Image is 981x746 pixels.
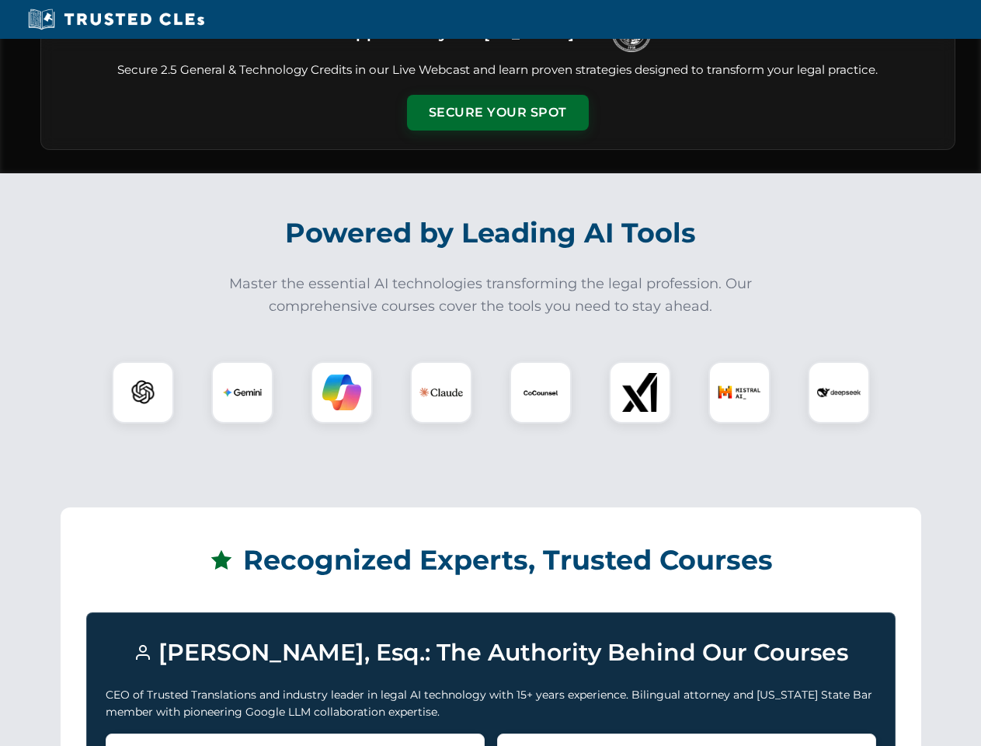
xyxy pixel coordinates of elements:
[211,361,273,424] div: Gemini
[106,686,876,721] p: CEO of Trusted Translations and industry leader in legal AI technology with 15+ years experience....
[219,273,763,318] p: Master the essential AI technologies transforming the legal profession. Our comprehensive courses...
[521,373,560,412] img: CoCounsel Logo
[718,371,761,414] img: Mistral AI Logo
[120,370,165,415] img: ChatGPT Logo
[621,373,659,412] img: xAI Logo
[311,361,373,424] div: Copilot
[61,206,921,260] h2: Powered by Leading AI Tools
[419,371,463,414] img: Claude Logo
[609,361,671,424] div: xAI
[106,632,876,674] h3: [PERSON_NAME], Esq.: The Authority Behind Our Courses
[410,361,472,424] div: Claude
[86,533,896,587] h2: Recognized Experts, Trusted Courses
[23,8,209,31] img: Trusted CLEs
[708,361,771,424] div: Mistral AI
[407,95,589,131] button: Secure Your Spot
[817,371,861,414] img: DeepSeek Logo
[60,61,936,79] p: Secure 2.5 General & Technology Credits in our Live Webcast and learn proven strategies designed ...
[322,373,361,412] img: Copilot Logo
[112,361,174,424] div: ChatGPT
[808,361,870,424] div: DeepSeek
[510,361,572,424] div: CoCounsel
[223,373,262,412] img: Gemini Logo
